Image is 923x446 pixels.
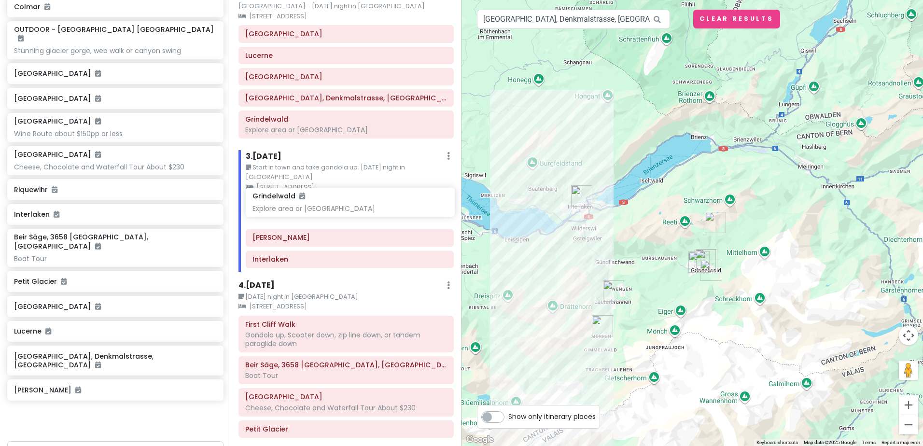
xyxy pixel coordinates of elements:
[696,249,717,270] div: Grindelwald
[464,433,496,446] img: Google
[592,315,613,336] div: Mürren
[804,440,856,445] span: Map data ©2025 Google
[238,12,454,21] small: [STREET_ADDRESS]
[238,292,454,302] small: [DATE] night in [GEOGRAPHIC_DATA]
[700,260,721,281] div: OUTDOOR - Glacier Canyon Grindelwald
[693,10,780,28] button: Clear Results
[705,212,726,233] div: First Cliff Walk
[881,440,920,445] a: Report a map error
[695,250,716,271] div: Dorfstrasse 157
[246,163,454,182] small: Start in town and take gondola up. [DATE] night in [GEOGRAPHIC_DATA]
[464,433,496,446] a: Open this area in Google Maps (opens a new window)
[899,361,918,380] button: Drag Pegman onto the map to open Street View
[508,411,596,422] span: Show only itinerary places
[238,302,454,311] small: [STREET_ADDRESS]
[246,182,454,192] small: [STREET_ADDRESS]
[238,280,275,291] h6: 4 . [DATE]
[899,415,918,434] button: Zoom out
[899,395,918,415] button: Zoom in
[756,439,798,446] button: Keyboard shortcuts
[603,280,624,302] div: Lauterbrunnen
[571,185,592,207] div: Interlaken
[899,326,918,345] button: Map camera controls
[246,152,281,162] h6: 3 . [DATE]
[477,10,670,29] input: Search a place
[688,251,710,273] div: Petit Glacier
[862,440,876,445] a: Terms (opens in new tab)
